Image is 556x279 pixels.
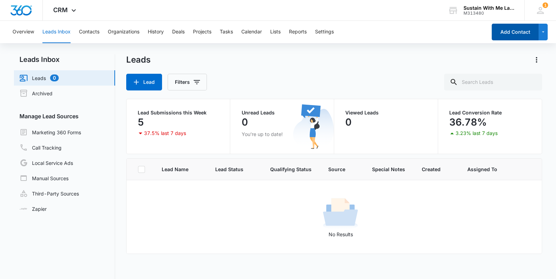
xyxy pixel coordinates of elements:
p: You’re up to date! [241,130,323,138]
h2: Leads Inbox [14,54,115,65]
a: Zapier [19,205,47,213]
a: Third-Party Sources [19,189,79,198]
span: CRM [53,6,68,14]
button: Overview [13,21,34,43]
input: Search Leads [444,74,542,90]
a: Marketing 360 Forms [19,128,81,136]
a: Archived [19,89,53,97]
a: Manual Sources [19,174,69,182]
a: Leads0 [19,74,59,82]
a: Call Tracking [19,143,62,152]
img: No Results [323,196,358,231]
span: Special Notes [372,166,405,173]
button: Leads Inbox [42,21,71,43]
p: 5 [138,117,144,128]
button: Calendar [241,21,262,43]
span: Lead Status [215,166,243,173]
button: Contacts [79,21,99,43]
p: 36.78% [449,117,487,128]
p: 37.5% last 7 days [144,131,186,136]
p: Lead Submissions this Week [138,110,219,115]
p: Lead Conversion Rate [449,110,531,115]
div: notifications count [542,2,548,8]
span: Source [328,166,345,173]
span: Created [422,166,441,173]
p: Viewed Leads [345,110,427,115]
button: Filters [168,74,207,90]
button: Organizations [108,21,139,43]
button: Add Contact [492,24,539,40]
button: Projects [193,21,211,43]
button: Settings [315,21,334,43]
p: 0 [241,117,248,128]
button: Lists [270,21,281,43]
button: Deals [172,21,185,43]
button: Reports [289,21,307,43]
h1: Leads [126,55,151,65]
a: Local Service Ads [19,159,73,167]
span: Lead Name [162,166,188,173]
button: History [148,21,164,43]
button: Actions [531,54,542,65]
span: 1 [542,2,548,8]
div: account name [464,5,514,11]
h3: Manage Lead Sources [14,112,115,120]
p: No Results [127,231,554,238]
span: Assigned To [467,166,497,173]
p: 3.23% last 7 days [456,131,498,136]
p: Unread Leads [241,110,323,115]
p: 0 [345,117,352,128]
button: Tasks [220,21,233,43]
span: Qualifying Status [270,166,312,173]
div: account id [464,11,514,16]
button: Lead [126,74,162,90]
